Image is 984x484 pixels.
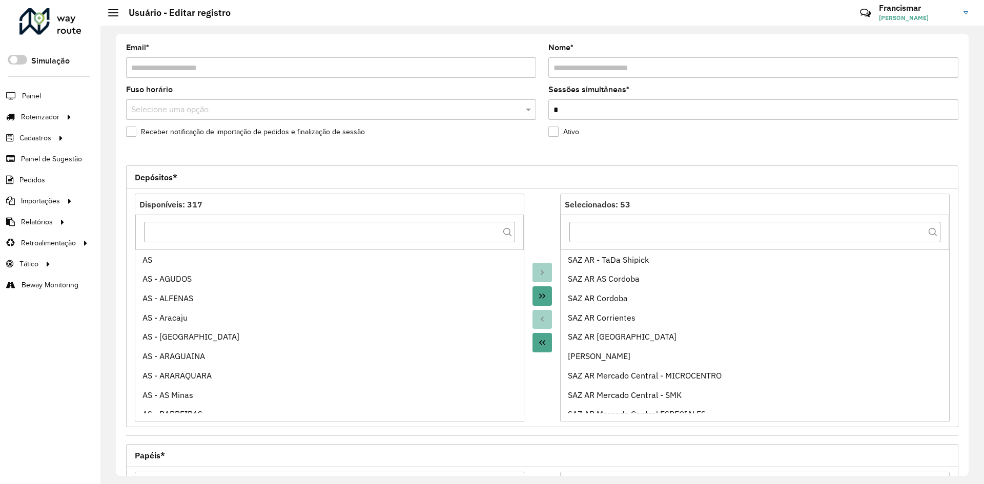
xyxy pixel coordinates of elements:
[135,451,165,459] span: Papéis*
[548,41,573,54] label: Nome
[142,389,517,401] div: AS - AS Minas
[568,292,942,304] div: SAZ AR Cordoba
[548,83,629,96] label: Sessões simultâneas
[142,254,517,266] div: AS
[142,311,517,324] div: AS - Aracaju
[879,3,956,13] h3: Francismar
[568,350,942,362] div: [PERSON_NAME]
[879,13,956,23] span: [PERSON_NAME]
[565,198,945,211] div: Selecionados: 53
[568,369,942,382] div: SAZ AR Mercado Central - MICROCENTRO
[22,280,78,290] span: Beway Monitoring
[139,198,520,211] div: Disponíveis: 317
[21,196,60,206] span: Importações
[22,91,41,101] span: Painel
[126,127,365,137] label: Receber notificação de importação de pedidos e finalização de sessão
[135,173,177,181] span: Depósitos*
[568,389,942,401] div: SAZ AR Mercado Central - SMK
[568,408,942,420] div: SAZ AR Mercado Central ESPECIALES
[854,2,876,24] a: Contato Rápido
[118,7,231,18] h2: Usuário - Editar registro
[568,272,942,285] div: SAZ AR AS Cordoba
[31,55,70,67] label: Simulação
[21,154,82,164] span: Painel de Sugestão
[21,238,76,248] span: Retroalimentação
[142,330,517,343] div: AS - [GEOGRAPHIC_DATA]
[21,217,53,227] span: Relatórios
[19,175,45,185] span: Pedidos
[532,333,552,352] button: Move All to Source
[142,292,517,304] div: AS - ALFENAS
[126,83,173,96] label: Fuso horário
[568,311,942,324] div: SAZ AR Corrientes
[142,408,517,420] div: AS - BARREIRAS
[568,254,942,266] div: SAZ AR - TaDa Shipick
[532,286,552,306] button: Move All to Target
[142,369,517,382] div: AS - ARARAQUARA
[142,350,517,362] div: AS - ARAGUAINA
[19,133,51,143] span: Cadastros
[126,41,149,54] label: Email
[548,127,579,137] label: Ativo
[568,330,942,343] div: SAZ AR [GEOGRAPHIC_DATA]
[21,112,59,122] span: Roteirizador
[142,272,517,285] div: AS - AGUDOS
[19,259,38,269] span: Tático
